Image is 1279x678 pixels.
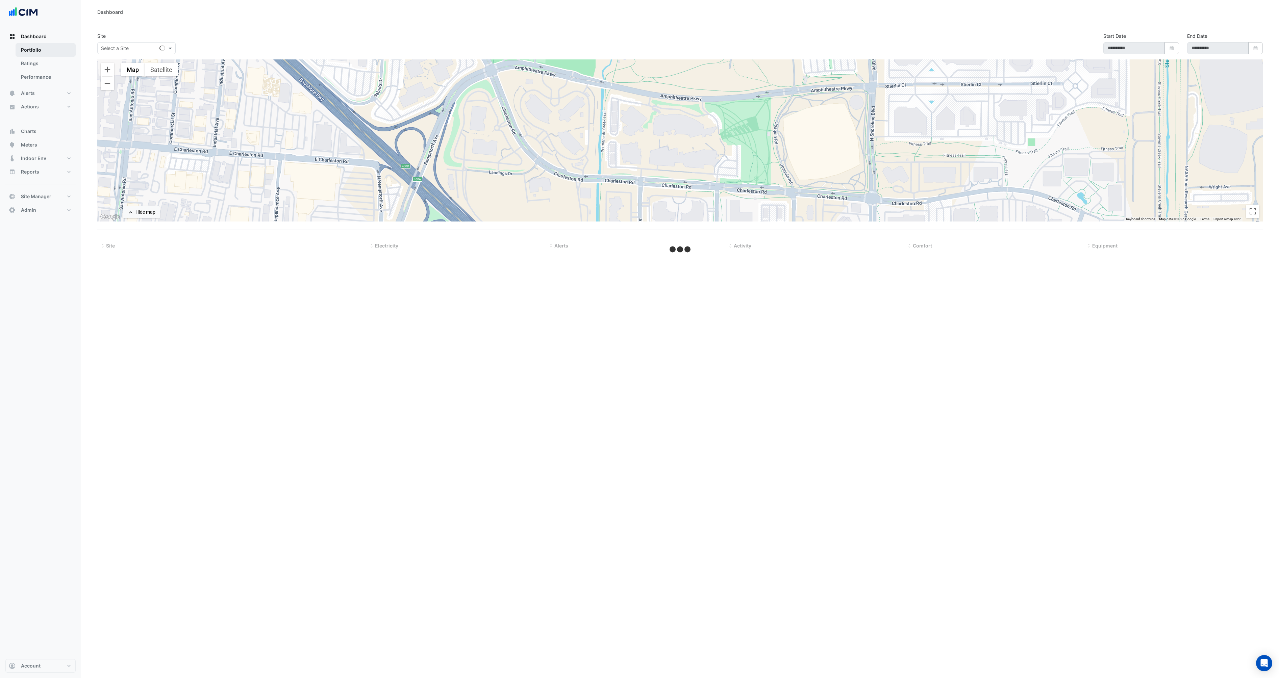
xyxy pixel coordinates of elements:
label: Start Date [1103,32,1126,40]
span: Equipment [1092,243,1118,249]
button: Site Manager [5,190,76,203]
span: Charts [21,128,36,135]
button: Account [5,659,76,673]
a: Performance [16,70,76,84]
button: Admin [5,203,76,217]
app-icon: Admin [9,207,16,213]
a: Report a map error [1213,217,1240,221]
app-icon: Reports [9,168,16,175]
div: Dashboard [97,8,123,16]
button: Charts [5,125,76,138]
app-icon: Indoor Env [9,155,16,162]
span: Comfort [913,243,932,249]
label: Site [97,32,106,40]
span: Alerts [554,243,568,249]
label: End Date [1187,32,1207,40]
button: Show satellite imagery [145,63,178,76]
app-icon: Alerts [9,90,16,97]
span: Indoor Env [21,155,46,162]
a: Ratings [16,57,76,70]
app-icon: Charts [9,128,16,135]
button: Zoom out [101,77,114,90]
span: Account [21,662,41,669]
span: Site Manager [21,193,51,200]
button: Meters [5,138,76,152]
span: Electricity [375,243,398,249]
button: Indoor Env [5,152,76,165]
a: Portfolio [16,43,76,57]
button: Zoom in [101,63,114,76]
span: Reports [21,168,39,175]
button: Keyboard shortcuts [1126,217,1155,221]
span: Actions [21,103,39,110]
div: Hide map [135,209,155,216]
button: Hide map [123,206,160,218]
span: Dashboard [21,33,47,40]
div: Dashboard [5,43,76,86]
span: Map data ©2025 Google [1159,217,1196,221]
button: Show street map [121,63,145,76]
span: Meters [21,141,37,148]
img: Company Logo [8,5,39,19]
span: Site [106,243,115,249]
button: Reports [5,165,76,179]
span: Admin [21,207,36,213]
button: Actions [5,100,76,113]
span: Activity [734,243,751,249]
button: Alerts [5,86,76,100]
div: Open Intercom Messenger [1256,655,1272,671]
a: Open this area in Google Maps (opens a new window) [99,213,121,221]
app-icon: Dashboard [9,33,16,40]
button: Dashboard [5,30,76,43]
a: Terms (opens in new tab) [1200,217,1209,221]
span: Alerts [21,90,35,97]
app-icon: Actions [9,103,16,110]
button: Toggle fullscreen view [1246,205,1259,218]
app-icon: Site Manager [9,193,16,200]
app-icon: Meters [9,141,16,148]
img: Google [99,213,121,221]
